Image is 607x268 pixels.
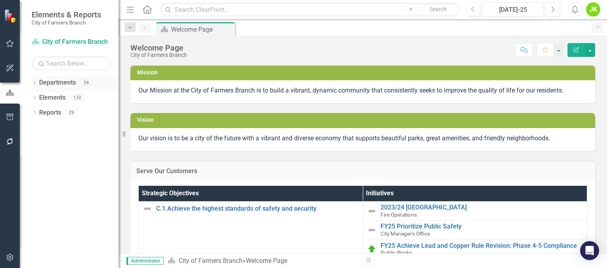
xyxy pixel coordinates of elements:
[138,134,587,143] p: Our vision is to be a city of the future with a vibrant and diverse economy that supports beautif...
[130,52,187,58] div: City of Farmers Branch
[586,2,600,17] button: JK
[580,241,599,260] div: Open Intercom Messenger
[246,257,287,264] div: Welcome Page
[367,225,377,235] img: Not Defined
[136,168,589,175] h3: Serve Our Customers
[130,43,187,52] div: Welcome Page
[126,257,164,265] span: Administrator
[381,230,430,237] span: City Manager's Office
[418,4,458,15] button: Search
[381,223,583,230] a: FY25 Prioritize Public Safety
[381,242,583,249] a: FY25 Achieve Lead and Copper Rule Revision: Phase 4-5 Compliance
[137,117,591,123] h3: Vision
[156,205,359,212] a: C.1 Achieve the highest standards of safety and security
[80,79,92,86] div: 34
[363,202,587,221] td: Double-Click to Edit Right Click for Context Menu
[137,70,591,75] h3: Mission
[430,6,447,12] span: Search
[367,244,377,254] img: On Target
[363,240,587,259] td: Double-Click to Edit Right Click for Context Menu
[381,249,412,256] span: Public Works
[39,108,61,117] a: Reports
[143,204,152,213] img: Not Defined
[367,206,377,216] img: Not Defined
[65,109,78,116] div: 29
[32,38,111,47] a: City of Farmers Branch
[168,257,357,266] div: »
[381,204,583,211] a: 2023/24 [GEOGRAPHIC_DATA]
[32,57,111,70] input: Search Below...
[363,221,587,240] td: Double-Click to Edit Right Click for Context Menu
[171,25,233,34] div: Welcome Page
[39,93,66,102] a: Elements
[70,94,85,101] div: 130
[179,257,243,264] a: City of Farmers Branch
[138,86,587,95] p: Our Mission at the City of Farmers Branch is to build a vibrant, dynamic community that consisten...
[160,3,460,17] input: Search ClearPoint...
[485,5,541,15] div: [DATE]-25
[32,10,101,19] span: Elements & Reports
[381,211,417,218] span: Fire Operations
[4,9,18,23] img: ClearPoint Strategy
[39,78,76,87] a: Departments
[483,2,543,17] button: [DATE]-25
[32,19,101,26] small: City of Farmers Branch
